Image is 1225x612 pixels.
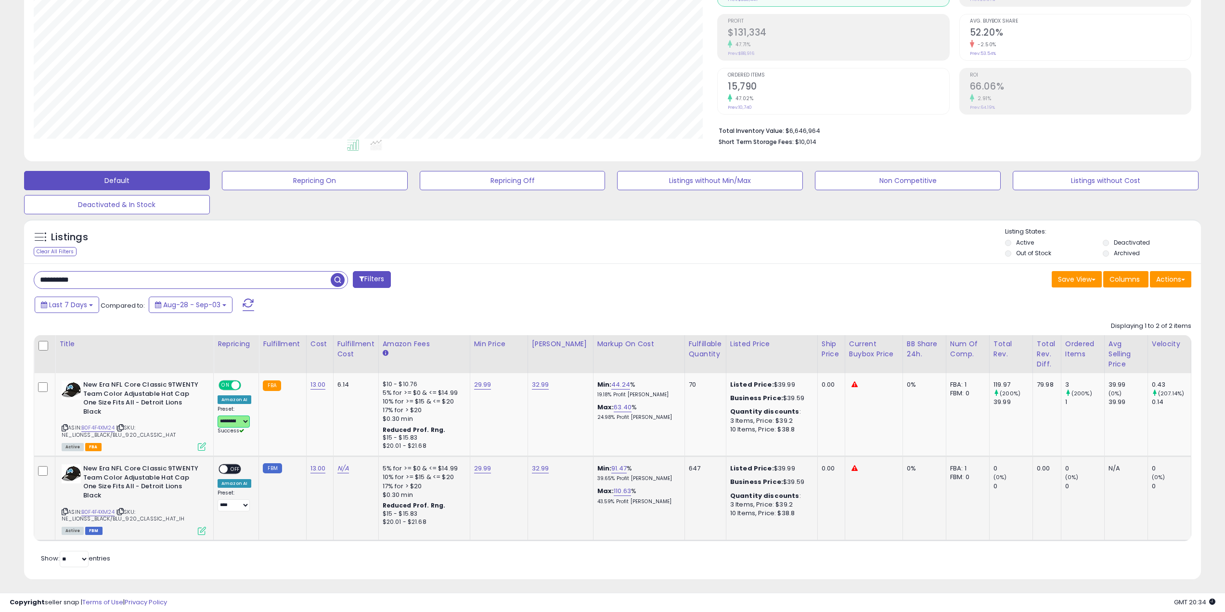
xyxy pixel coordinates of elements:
[51,231,88,244] h5: Listings
[1016,249,1051,257] label: Out of Stock
[597,414,677,421] p: 24.98% Profit [PERSON_NAME]
[222,171,408,190] button: Repricing On
[218,479,251,488] div: Amazon AI
[1109,274,1140,284] span: Columns
[730,464,810,473] div: $39.99
[1005,227,1201,236] p: Listing States:
[597,380,677,398] div: %
[81,424,115,432] a: B0F4F4XM24
[383,434,463,442] div: $15 - $15.83
[617,171,803,190] button: Listings without Min/Max
[730,380,774,389] b: Listed Price:
[614,486,631,496] a: 110.63
[730,393,783,403] b: Business Price:
[732,95,753,102] small: 47.02%
[383,339,466,349] div: Amazon Fees
[970,27,1191,40] h2: 52.20%
[1071,390,1092,397] small: (200%)
[383,482,463,491] div: 17% for > $20
[728,19,949,24] span: Profit
[125,598,167,607] a: Privacy Policy
[597,475,677,482] p: 39.65% Profit [PERSON_NAME]
[1016,238,1034,247] label: Active
[218,406,251,434] div: Preset:
[730,491,799,500] b: Quantity discounts
[689,380,719,389] div: 70
[907,339,942,359] div: BB Share 24h.
[1065,473,1079,481] small: (0%)
[730,464,774,473] b: Listed Price:
[49,300,87,310] span: Last 7 Days
[1109,380,1148,389] div: 39.99
[1037,339,1057,369] div: Total Rev. Diff.
[1109,339,1144,369] div: Avg Selling Price
[950,473,982,482] div: FBM: 0
[730,417,810,425] div: 3 Items, Price: $39.2
[728,104,752,110] small: Prev: 10,740
[532,464,549,473] a: 32.99
[822,339,841,359] div: Ship Price
[611,464,627,473] a: 91.47
[993,482,1032,491] div: 0
[383,464,463,473] div: 5% for >= $0 & <= $14.99
[730,380,810,389] div: $39.99
[950,380,982,389] div: FBA: 1
[1174,598,1215,607] span: 2025-09-11 20:34 GMT
[950,339,985,359] div: Num of Comp.
[263,339,302,349] div: Fulfillment
[383,518,463,526] div: $20.01 - $21.68
[62,380,206,450] div: ASIN:
[728,73,949,78] span: Ordered Items
[263,380,281,391] small: FBA
[597,380,612,389] b: Min:
[597,339,681,349] div: Markup on Cost
[730,477,783,486] b: Business Price:
[35,297,99,313] button: Last 7 Days
[1052,271,1102,287] button: Save View
[228,465,243,473] span: OFF
[83,380,200,418] b: New Era NFL Core Classic 9TWENTY Team Color Adjustable Hat Cap One Size Fits All - Detroit Lions ...
[383,349,388,358] small: Amazon Fees.
[383,510,463,518] div: $15 - $15.83
[970,104,995,110] small: Prev: 64.19%
[907,464,939,473] div: 0%
[83,464,200,502] b: New Era NFL Core Classic 9TWENTY Team Color Adjustable Hat Cap One Size Fits All - Detroit Lions ...
[218,427,244,434] span: Success
[1065,380,1104,389] div: 3
[597,403,614,412] b: Max:
[81,508,115,516] a: B0F4F4XM24
[353,271,390,288] button: Filters
[849,339,899,359] div: Current Buybox Price
[1150,271,1191,287] button: Actions
[970,81,1191,94] h2: 66.06%
[719,138,794,146] b: Short Term Storage Fees:
[1065,464,1104,473] div: 0
[614,403,632,412] a: 63.40
[1000,390,1020,397] small: (200%)
[1109,464,1140,473] div: N/A
[10,598,167,607] div: seller snap | |
[993,464,1032,473] div: 0
[383,406,463,415] div: 17% for > $20
[1111,322,1191,331] div: Displaying 1 to 2 of 2 items
[337,339,374,359] div: Fulfillment Cost
[597,464,677,482] div: %
[1103,271,1148,287] button: Columns
[34,247,77,256] div: Clear All Filters
[383,426,446,434] b: Reduced Prof. Rng.
[970,19,1191,24] span: Avg. Buybox Share
[85,443,102,451] span: FBA
[1152,380,1191,389] div: 0.43
[383,501,446,509] b: Reduced Prof. Rng.
[597,391,677,398] p: 19.18% Profit [PERSON_NAME]
[310,380,326,390] a: 13.00
[689,464,719,473] div: 647
[383,442,463,450] div: $20.01 - $21.68
[532,380,549,390] a: 32.99
[730,500,810,509] div: 3 Items, Price: $39.2
[974,95,992,102] small: 2.91%
[974,41,996,48] small: -2.50%
[730,394,810,403] div: $39.59
[730,407,810,416] div: :
[218,490,251,511] div: Preset:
